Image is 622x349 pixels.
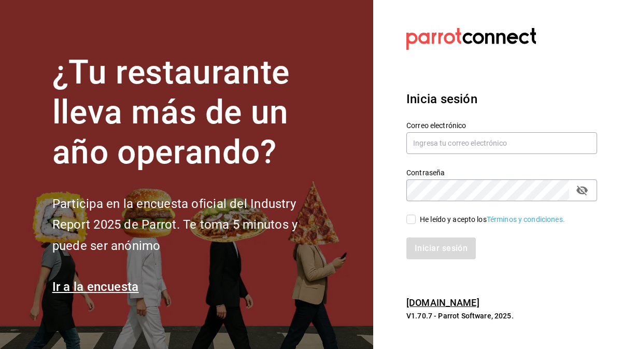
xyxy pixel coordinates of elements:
label: Contraseña [406,169,597,176]
a: Términos y condiciones. [487,215,565,224]
p: V1.70.7 - Parrot Software, 2025. [406,311,597,321]
h3: Inicia sesión [406,90,597,108]
button: passwordField [573,182,591,199]
a: [DOMAIN_NAME] [406,297,479,308]
h1: ¿Tu restaurante lleva más de un año operando? [52,53,332,172]
h2: Participa en la encuesta oficial del Industry Report 2025 de Parrot. Te toma 5 minutos y puede se... [52,193,332,257]
div: He leído y acepto los [420,214,565,225]
input: Ingresa tu correo electrónico [406,132,597,154]
a: Ir a la encuesta [52,280,139,294]
label: Correo electrónico [406,122,597,129]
